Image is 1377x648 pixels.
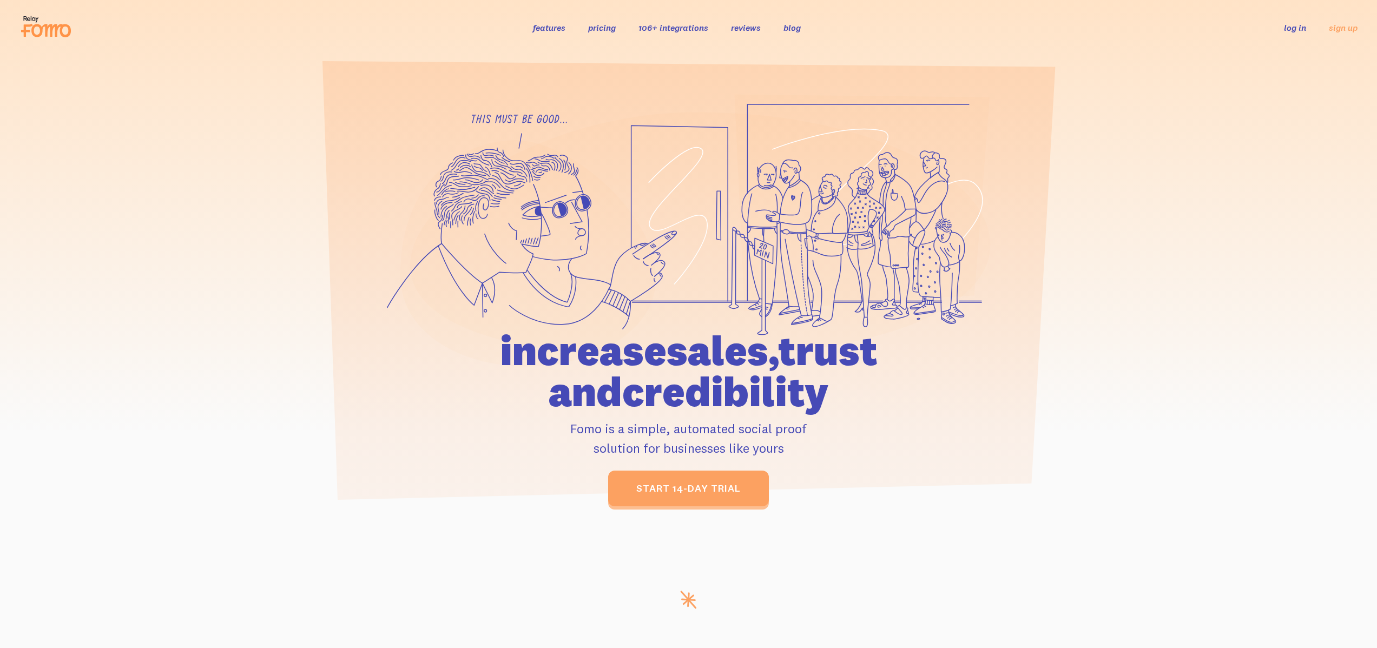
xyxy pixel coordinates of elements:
[533,22,565,33] a: features
[1329,22,1358,34] a: sign up
[638,22,708,33] a: 106+ integrations
[608,471,769,506] a: start 14-day trial
[783,22,801,33] a: blog
[438,330,939,412] h1: increase sales, trust and credibility
[438,419,939,458] p: Fomo is a simple, automated social proof solution for businesses like yours
[731,22,761,33] a: reviews
[1284,22,1306,33] a: log in
[588,22,616,33] a: pricing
